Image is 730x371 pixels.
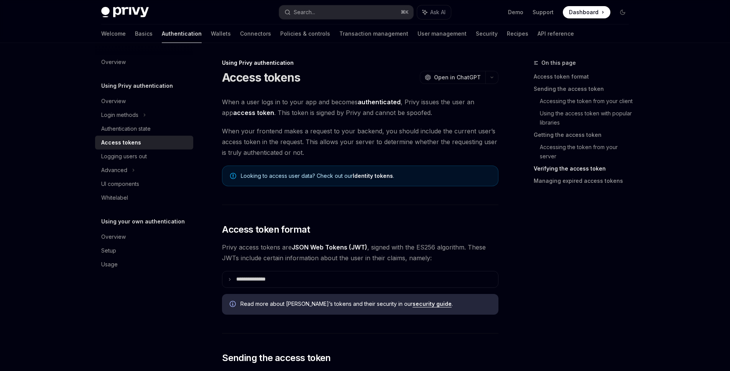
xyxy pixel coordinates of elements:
[434,74,481,81] span: Open in ChatGPT
[533,8,554,16] a: Support
[101,232,126,241] div: Overview
[413,300,452,307] a: security guide
[430,8,446,16] span: Ask AI
[534,129,635,141] a: Getting the access token
[101,7,149,18] img: dark logo
[101,81,173,90] h5: Using Privy authentication
[95,244,193,258] a: Setup
[534,163,635,175] a: Verifying the access token
[507,25,528,43] a: Recipes
[95,122,193,136] a: Authentication state
[534,175,635,187] a: Managing expired access tokens
[101,110,138,120] div: Login methods
[240,25,271,43] a: Connectors
[339,25,408,43] a: Transaction management
[401,9,409,15] span: ⌘ K
[540,107,635,129] a: Using the access token with popular libraries
[540,141,635,163] a: Accessing the token from your server
[162,25,202,43] a: Authentication
[211,25,231,43] a: Wallets
[95,136,193,149] a: Access tokens
[280,25,330,43] a: Policies & controls
[101,260,118,269] div: Usage
[95,55,193,69] a: Overview
[230,173,236,179] svg: Note
[230,301,237,309] svg: Info
[240,300,491,308] span: Read more about [PERSON_NAME]’s tokens and their security in our .
[353,172,393,179] a: Identity tokens
[538,25,574,43] a: API reference
[279,5,413,19] button: Search...⌘K
[101,138,141,147] div: Access tokens
[222,242,498,263] span: Privy access tokens are , signed with the ES256 algorithm. These JWTs include certain information...
[101,124,151,133] div: Authentication state
[540,95,635,107] a: Accessing the token from your client
[222,223,310,236] span: Access token format
[222,352,331,364] span: Sending the access token
[135,25,153,43] a: Basics
[101,246,116,255] div: Setup
[292,243,367,251] a: JSON Web Tokens (JWT)
[101,25,126,43] a: Welcome
[222,59,498,67] div: Using Privy authentication
[417,5,451,19] button: Ask AI
[534,83,635,95] a: Sending the access token
[101,179,139,189] div: UI components
[95,94,193,108] a: Overview
[222,71,300,84] h1: Access tokens
[563,6,610,18] a: Dashboard
[508,8,523,16] a: Demo
[95,191,193,205] a: Whitelabel
[95,149,193,163] a: Logging users out
[569,8,598,16] span: Dashboard
[101,217,185,226] h5: Using your own authentication
[233,109,274,117] strong: access token
[534,71,635,83] a: Access token format
[101,57,126,67] div: Overview
[101,193,128,202] div: Whitelabel
[101,152,147,161] div: Logging users out
[222,126,498,158] span: When your frontend makes a request to your backend, you should include the current user’s access ...
[101,97,126,106] div: Overview
[95,258,193,271] a: Usage
[95,177,193,191] a: UI components
[418,25,467,43] a: User management
[95,230,193,244] a: Overview
[541,58,576,67] span: On this page
[420,71,485,84] button: Open in ChatGPT
[101,166,127,175] div: Advanced
[358,98,401,106] strong: authenticated
[241,172,490,180] span: Looking to access user data? Check out our .
[617,6,629,18] button: Toggle dark mode
[222,97,498,118] span: When a user logs in to your app and becomes , Privy issues the user an app . This token is signed...
[294,8,315,17] div: Search...
[476,25,498,43] a: Security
